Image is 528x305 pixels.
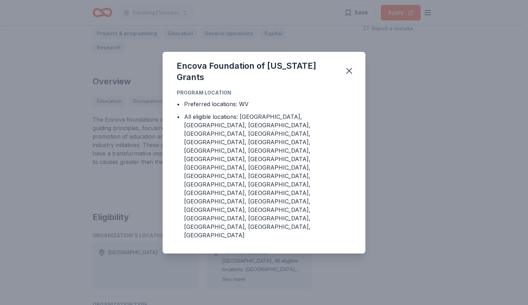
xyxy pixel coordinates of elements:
div: All eligible locations: [GEOGRAPHIC_DATA], [GEOGRAPHIC_DATA], [GEOGRAPHIC_DATA], [GEOGRAPHIC_DATA... [184,112,351,239]
div: Preferred locations: WV [184,100,249,108]
div: Encova Foundation of [US_STATE] Grants [177,60,336,83]
div: • [177,100,180,108]
div: Program Location [177,89,351,97]
div: • [177,112,180,121]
